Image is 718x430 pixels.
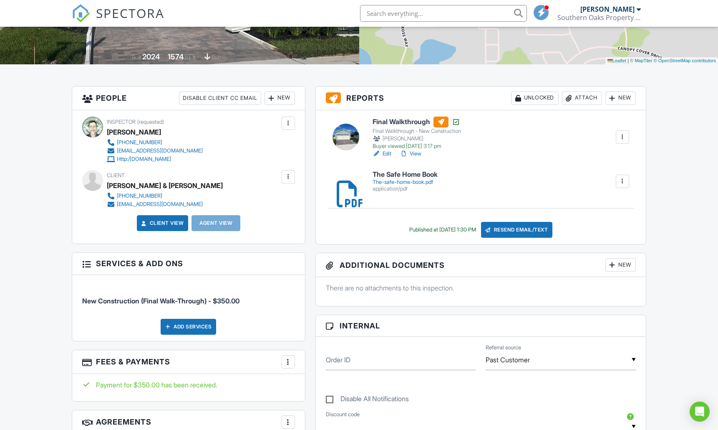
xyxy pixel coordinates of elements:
[137,119,164,125] span: (requested)
[72,4,90,23] img: The Best Home Inspection Software - Spectora
[630,58,652,63] a: © MapTiler
[373,186,438,192] div: application/pdf
[107,147,203,155] a: [EMAIL_ADDRESS][DOMAIN_NAME]
[373,135,461,143] div: [PERSON_NAME]
[107,155,203,163] a: Http:/[DOMAIN_NAME]
[82,380,295,389] div: Payment for $350.00 has been received.
[409,226,476,233] div: Published at [DATE] 1:30 PM
[107,126,161,138] div: [PERSON_NAME]
[373,143,461,150] div: Buyer viewed [DATE] 3:17 pm
[373,171,438,192] a: The Safe Home Book The-safe-home-book.pdf application/pdf
[316,253,646,277] h3: Additional Documents
[326,395,409,405] label: Disable All Notifications
[326,355,350,364] label: Order ID
[107,200,216,209] a: [EMAIL_ADDRESS][DOMAIN_NAME]
[72,11,164,29] a: SPECTORA
[107,179,223,192] div: [PERSON_NAME] & [PERSON_NAME]
[605,92,636,105] div: New
[140,219,184,227] a: Client View
[607,58,626,63] a: Leaflet
[96,4,164,22] span: SPECTORA
[627,58,629,63] span: |
[373,150,391,158] a: Edit
[326,411,360,418] label: Discount code
[117,148,203,154] div: [EMAIL_ADDRESS][DOMAIN_NAME]
[373,128,461,135] div: Final Walkthrough - New Construction
[580,5,635,13] div: [PERSON_NAME]
[72,253,305,275] h3: Services & Add ons
[373,171,438,178] h6: The Safe Home Book
[654,58,716,63] a: © OpenStreetMap contributors
[400,150,421,158] a: View
[142,52,160,61] div: 2024
[326,283,636,293] p: There are no attachments to this inspection.
[511,92,559,105] div: Unlocked
[690,402,710,422] div: Open Intercom Messenger
[265,92,295,105] div: New
[179,92,261,105] div: Disable Client CC Email
[107,192,216,200] a: [PHONE_NUMBER]
[486,344,521,351] label: Referral source
[117,193,162,199] div: [PHONE_NUMBER]
[72,87,305,110] h3: People
[107,172,125,178] span: Client
[168,52,184,61] div: 1574
[117,156,171,163] div: Http:/[DOMAIN_NAME]
[373,179,438,186] div: The-safe-home-book.pdf
[212,54,221,61] span: slab
[107,119,136,125] span: Inspector
[373,117,461,150] a: Final Walkthrough Final Walkthrough - New Construction [PERSON_NAME] Buyer viewed [DATE] 3:17 pm
[185,54,197,61] span: sq. ft.
[562,92,602,105] div: Attach
[360,5,527,22] input: Search everything...
[373,117,461,127] h6: Final Walkthrough
[557,13,641,22] div: Southern Oaks Property Inspectors
[316,87,646,110] h3: Reports
[161,319,216,335] div: Add Services
[316,315,646,337] h3: Internal
[132,54,141,61] span: Built
[82,281,295,312] li: Service: New Construction (Final Walk-Through)
[605,258,636,272] div: New
[481,222,553,238] div: Resend Email/Text
[117,139,162,146] div: [PHONE_NUMBER]
[82,297,239,305] span: New Construction (Final Walk-Through) - $350.00
[107,138,203,147] a: [PHONE_NUMBER]
[72,350,305,374] h3: Fees & Payments
[117,201,203,208] div: [EMAIL_ADDRESS][DOMAIN_NAME]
